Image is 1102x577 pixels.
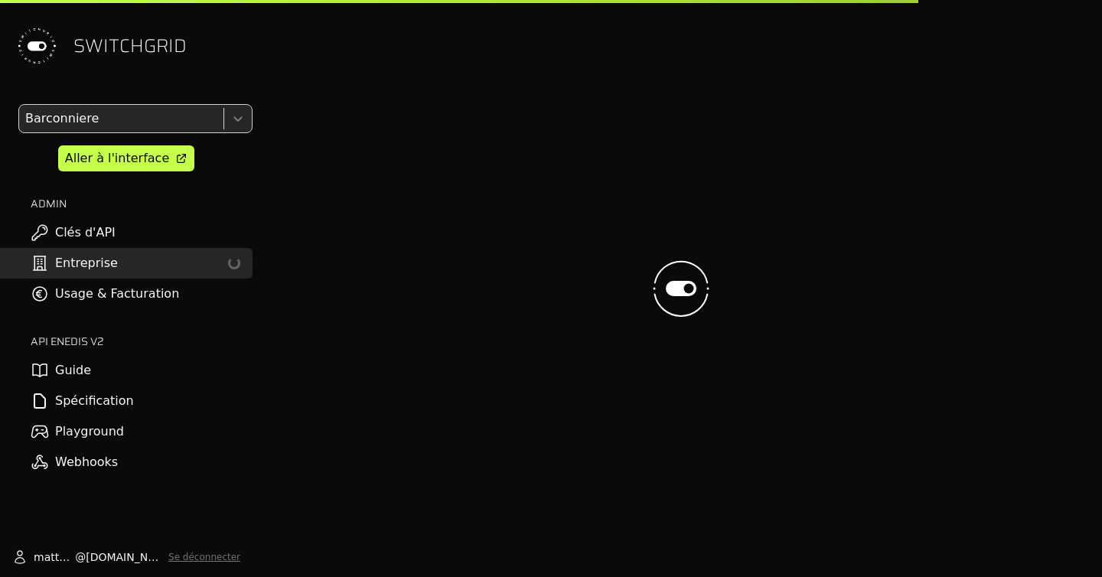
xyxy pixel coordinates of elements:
[34,549,75,565] span: matthieu
[228,257,240,269] div: loading
[168,551,240,563] button: Se déconnecter
[58,145,194,171] a: Aller à l'interface
[73,34,187,58] span: SWITCHGRID
[86,549,162,565] span: [DOMAIN_NAME]
[12,21,61,70] img: Switchgrid Logo
[31,334,253,349] h2: API ENEDIS v2
[65,149,169,168] div: Aller à l'interface
[75,549,86,565] span: @
[31,196,253,211] h2: ADMIN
